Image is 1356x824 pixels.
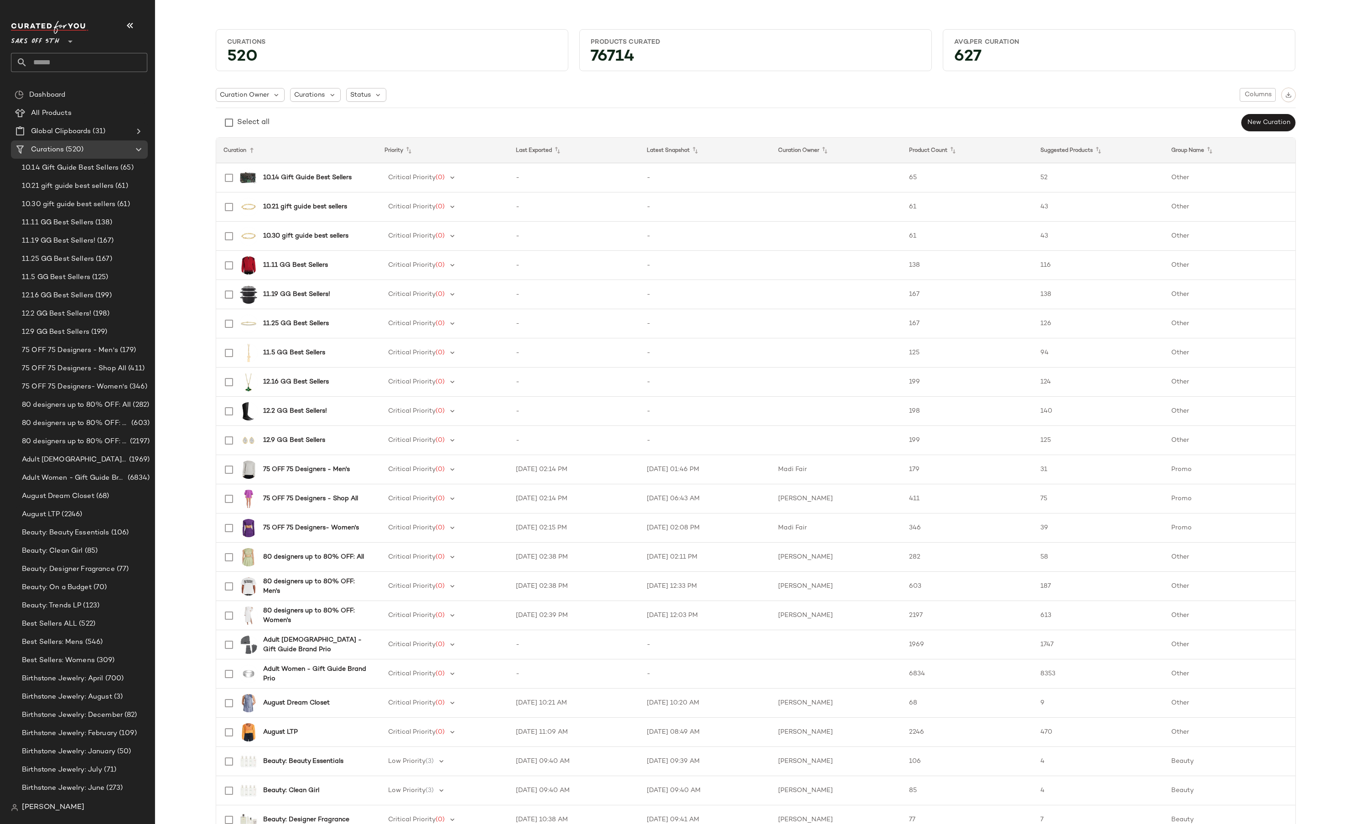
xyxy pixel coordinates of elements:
[22,710,123,720] span: Birthstone Jewelry: December
[1247,119,1290,126] span: New Curation
[239,431,258,450] img: 0400022192157
[239,782,258,800] img: 0400024783203
[377,138,508,163] th: Priority
[902,280,1033,309] td: 167
[902,659,1033,689] td: 6834
[388,524,436,531] span: Critical Priority
[1033,397,1164,426] td: 140
[126,473,150,483] span: (6834)
[509,601,639,630] td: [DATE] 02:39 PM
[509,747,639,776] td: [DATE] 09:40 AM
[22,199,115,210] span: 10.30 gift guide best sellers
[388,700,436,706] span: Critical Priority
[239,227,258,245] img: 0400020511441
[77,619,95,629] span: (522)
[1033,659,1164,689] td: 8353
[22,728,117,739] span: Birthstone Jewelry: February
[436,174,445,181] span: (0)
[509,222,639,251] td: -
[1164,455,1295,484] td: Promo
[388,554,436,560] span: Critical Priority
[1033,138,1164,163] th: Suggested Products
[771,572,902,601] td: [PERSON_NAME]
[591,38,920,47] div: Products Curated
[31,126,91,137] span: Global Clipboards
[1164,280,1295,309] td: Other
[436,670,445,677] span: (0)
[436,262,445,269] span: (0)
[509,484,639,513] td: [DATE] 02:14 PM
[902,138,1033,163] th: Product Count
[639,309,770,338] td: -
[436,524,445,531] span: (0)
[436,554,445,560] span: (0)
[239,548,258,566] img: 0400022937105_SAGE
[22,491,94,502] span: August Dream Closet
[1164,747,1295,776] td: Beauty
[388,174,436,181] span: Critical Priority
[436,700,445,706] span: (0)
[771,718,902,747] td: [PERSON_NAME]
[22,765,102,775] span: Birthstone Jewelry: July
[22,400,131,410] span: 80 designers up to 80% OFF: All
[388,729,436,736] span: Critical Priority
[771,513,902,543] td: Madi Fair
[436,233,445,239] span: (0)
[436,729,445,736] span: (0)
[1164,572,1295,601] td: Other
[239,636,258,654] img: 0400015214539_CHARCOAL
[263,577,366,596] b: 80 designers up to 80% OFF: Men's
[263,319,329,328] b: 11.25 GG Best Sellers
[771,138,902,163] th: Curation Owner
[22,218,94,228] span: 11.11 GG Best Sellers
[131,400,149,410] span: (282)
[1164,397,1295,426] td: Other
[1164,601,1295,630] td: Other
[388,291,436,298] span: Critical Priority
[81,601,99,611] span: (123)
[350,90,371,100] span: Status
[22,181,114,192] span: 10.21 gift guide best sellers
[239,285,258,304] img: 0400017819524
[263,635,366,654] b: Adult [DEMOGRAPHIC_DATA] - Gift Guide Brand Prio
[639,192,770,222] td: -
[639,484,770,513] td: [DATE] 06:43 AM
[639,455,770,484] td: [DATE] 01:46 PM
[112,692,123,702] span: (3)
[1033,222,1164,251] td: 43
[436,203,445,210] span: (0)
[60,509,82,520] span: (2246)
[388,495,436,502] span: Critical Priority
[22,345,118,356] span: 75 OFF 75 Designers - Men's
[388,408,436,415] span: Critical Priority
[239,490,258,508] img: 0400023018091_AMETHYST
[126,363,145,374] span: (411)
[22,564,115,575] span: Beauty: Designer Fragrance
[31,108,72,119] span: All Products
[902,484,1033,513] td: 411
[216,138,378,163] th: Curation
[1164,368,1295,397] td: Other
[104,674,124,684] span: (700)
[263,290,330,299] b: 11.19 GG Best Sellers!
[436,466,445,473] span: (0)
[388,466,436,473] span: Critical Priority
[11,31,59,47] span: Saks OFF 5TH
[509,689,639,718] td: [DATE] 10:21 AM
[509,572,639,601] td: [DATE] 02:38 PM
[1164,630,1295,659] td: Other
[1164,163,1295,192] td: Other
[1033,455,1164,484] td: 31
[115,564,129,575] span: (77)
[239,198,258,216] img: 0400020511441
[388,320,436,327] span: Critical Priority
[22,436,128,447] span: 80 designers up to 80% OFF: Women's
[22,163,119,173] span: 10.14 Gift Guide Best Sellers
[902,222,1033,251] td: 61
[263,698,330,708] b: August Dream Closet
[22,254,94,264] span: 11.25 GG Best Sellers
[436,495,445,502] span: (0)
[436,612,445,619] span: (0)
[94,218,112,228] span: (138)
[1164,338,1295,368] td: Other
